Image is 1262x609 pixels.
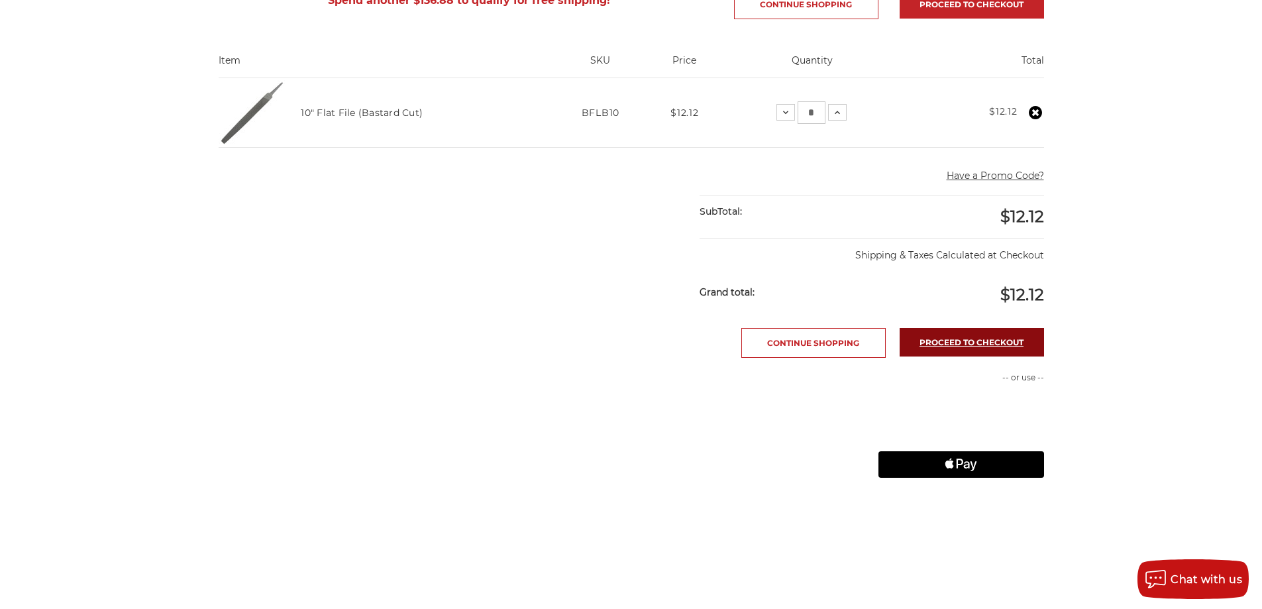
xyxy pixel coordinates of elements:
[670,107,698,119] span: $12.12
[1000,207,1044,226] span: $12.12
[905,54,1044,78] th: Total
[878,372,1044,384] p: -- or use --
[700,195,872,228] div: SubTotal:
[878,398,1044,424] iframe: PayPal-paypal
[700,286,755,298] strong: Grand total:
[552,54,649,78] th: SKU
[989,105,1017,117] strong: $12.12
[720,54,904,78] th: Quantity
[219,80,285,146] img: 10" Flat Bastard File
[1137,559,1249,599] button: Chat with us
[582,107,619,119] span: BFLB10
[900,328,1044,357] a: Proceed to checkout
[798,101,825,124] input: 10" Flat File (Bastard Cut) Quantity:
[700,238,1043,262] p: Shipping & Taxes Calculated at Checkout
[947,169,1044,183] button: Have a Promo Code?
[741,328,886,358] a: Continue Shopping
[301,107,423,119] a: 10" Flat File (Bastard Cut)
[1171,573,1242,586] span: Chat with us
[649,54,720,78] th: Price
[219,54,552,78] th: Item
[1000,285,1044,304] span: $12.12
